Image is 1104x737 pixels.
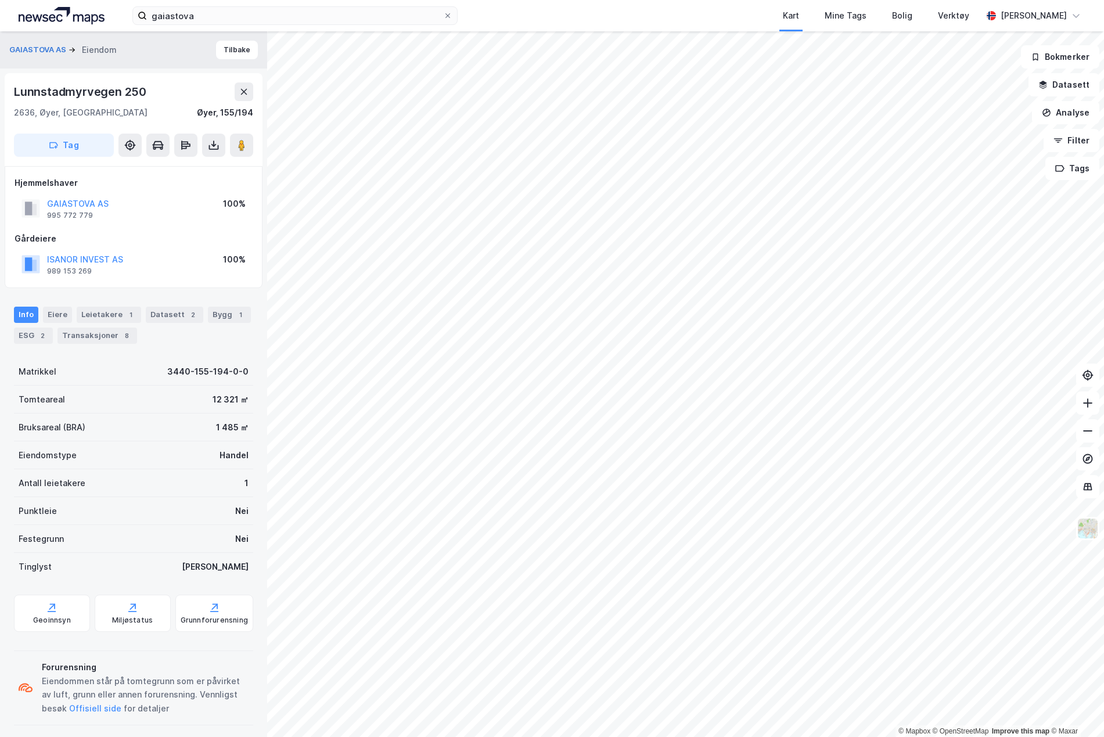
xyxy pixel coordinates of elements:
div: 2 [187,309,199,321]
div: Miljøstatus [112,616,153,625]
div: Tinglyst [19,560,52,574]
a: OpenStreetMap [933,727,989,735]
div: Handel [220,448,249,462]
button: Analyse [1032,101,1099,124]
div: Mine Tags [825,9,866,23]
div: Hjemmelshaver [15,176,253,190]
div: Nei [235,504,249,518]
img: Z [1077,517,1099,540]
div: 2636, Øyer, [GEOGRAPHIC_DATA] [14,106,148,120]
button: Datasett [1029,73,1099,96]
div: Matrikkel [19,365,56,379]
div: [PERSON_NAME] [1001,9,1067,23]
div: Tomteareal [19,393,65,407]
div: Grunnforurensning [181,616,248,625]
div: Lunnstadmyrvegen 250 [14,82,149,101]
button: Tilbake [216,41,258,59]
div: Nei [235,532,249,546]
div: Antall leietakere [19,476,85,490]
div: Bygg [208,307,251,323]
div: Leietakere [77,307,141,323]
div: Øyer, 155/194 [197,106,253,120]
div: 100% [223,197,246,211]
div: Verktøy [938,9,969,23]
div: 100% [223,253,246,267]
div: Gårdeiere [15,232,253,246]
div: Datasett [146,307,203,323]
div: Info [14,307,38,323]
button: GAIASTOVA AS [9,44,69,56]
img: logo.a4113a55bc3d86da70a041830d287a7e.svg [19,7,105,24]
div: 3440-155-194-0-0 [167,365,249,379]
div: Eiere [43,307,72,323]
div: 12 321 ㎡ [213,393,249,407]
div: 8 [121,330,132,341]
button: Bokmerker [1021,45,1099,69]
input: Søk på adresse, matrikkel, gårdeiere, leietakere eller personer [147,7,443,24]
div: Eiendommen står på tomtegrunn som er påvirket av luft, grunn eller annen forurensning. Vennligst ... [42,674,249,716]
button: Tag [14,134,114,157]
div: ESG [14,328,53,344]
div: Bruksareal (BRA) [19,420,85,434]
iframe: Chat Widget [1046,681,1104,737]
div: Punktleie [19,504,57,518]
div: Kart [783,9,799,23]
div: Forurensning [42,660,249,674]
div: 995 772 779 [47,211,93,220]
button: Filter [1044,129,1099,152]
div: Eiendom [82,43,117,57]
div: [PERSON_NAME] [182,560,249,574]
div: Festegrunn [19,532,64,546]
div: 1 [125,309,136,321]
div: 1 [235,309,246,321]
a: Improve this map [992,727,1049,735]
div: 1 485 ㎡ [216,420,249,434]
div: 2 [37,330,48,341]
a: Mapbox [898,727,930,735]
div: 1 [244,476,249,490]
div: Eiendomstype [19,448,77,462]
div: Kontrollprogram for chat [1046,681,1104,737]
div: 989 153 269 [47,267,92,276]
div: Transaksjoner [57,328,137,344]
button: Tags [1045,157,1099,180]
div: Geoinnsyn [33,616,71,625]
div: Bolig [892,9,912,23]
